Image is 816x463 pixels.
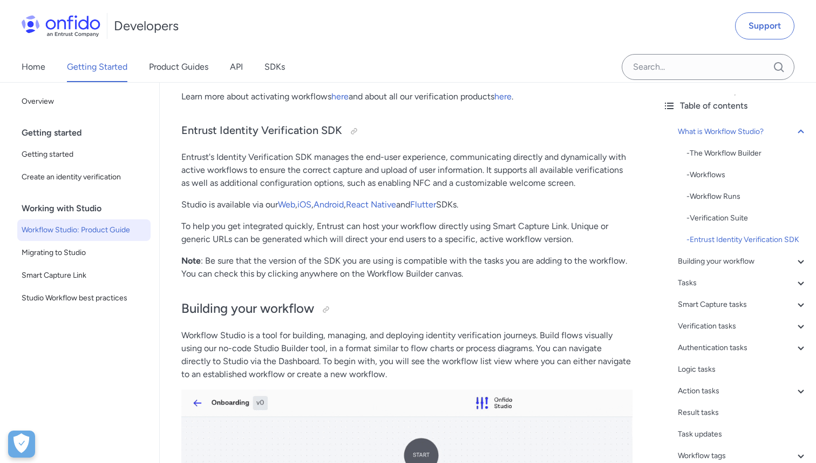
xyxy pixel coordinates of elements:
a: here [331,91,349,102]
h3: Entrust Identity Verification SDK [181,123,633,140]
a: Flutter [410,199,436,210]
div: Working with Studio [22,198,155,219]
a: Building your workflow [678,255,807,268]
a: Create an identity verification [17,166,151,188]
span: Smart Capture Link [22,269,146,282]
span: Overview [22,95,146,108]
p: : Be sure that the version of the SDK you are using is compatible with the tasks you are adding t... [181,254,633,280]
div: - Verification Suite [686,212,807,225]
strong: Note [181,256,201,266]
p: Studio is available via our , , , and SDKs. [181,198,633,211]
div: - Workflows [686,169,807,182]
a: Tasks [678,277,807,290]
a: Authentication tasks [678,341,807,354]
span: Studio Workflow best practices [22,292,146,305]
a: Web [278,199,295,210]
div: - The Workflow Builder [686,147,807,160]
a: Result tasks [678,406,807,419]
a: Workflow Studio: Product Guide [17,219,151,241]
a: Overview [17,91,151,112]
h2: Building your workflow [181,300,633,318]
div: Getting started [22,122,155,144]
a: Getting Started [67,52,127,82]
button: Open Preferences [8,431,35,458]
input: Onfido search input field [622,54,794,80]
a: Getting started [17,144,151,165]
p: To help you get integrated quickly, Entrust can host your workflow directly using Smart Capture L... [181,220,633,246]
a: Verification tasks [678,320,807,333]
a: API [230,52,243,82]
a: Support [735,12,794,39]
a: SDKs [264,52,285,82]
span: Workflow Studio: Product Guide [22,224,146,237]
div: Cookie Preferences [8,431,35,458]
a: Task updates [678,428,807,441]
a: Smart Capture Link [17,265,151,286]
a: React Native [346,199,396,210]
a: Studio Workflow best practices [17,287,151,309]
span: Create an identity verification [22,171,146,184]
a: iOS [297,199,311,210]
p: Entrust's Identity Verification SDK manages the end-user experience, communicating directly and d... [181,151,633,190]
span: Getting started [22,148,146,161]
img: Onfido Logo [22,15,100,37]
a: -Entrust Identity Verification SDK [686,233,807,246]
a: -The Workflow Builder [686,147,807,160]
a: Product Guides [149,52,208,82]
a: Action tasks [678,385,807,398]
a: -Workflows [686,169,807,182]
div: Table of contents [663,99,807,112]
a: Home [22,52,45,82]
a: Migrating to Studio [17,242,151,264]
p: Workflow Studio is a tool for building, managing, and deploying identity verification journeys. B... [181,329,633,381]
a: What is Workflow Studio? [678,125,807,138]
a: Smart Capture tasks [678,298,807,311]
a: here [494,91,512,102]
p: Learn more about activating workflows and about all our verification products . [181,90,633,103]
div: - Workflow Runs [686,190,807,203]
a: Logic tasks [678,363,807,376]
a: -Workflow Runs [686,190,807,203]
span: Migrating to Studio [22,246,146,259]
a: -Verification Suite [686,212,807,225]
a: Workflow tags [678,449,807,462]
div: - Entrust Identity Verification SDK [686,233,807,246]
a: Android [314,199,344,210]
h1: Developers [114,17,179,35]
